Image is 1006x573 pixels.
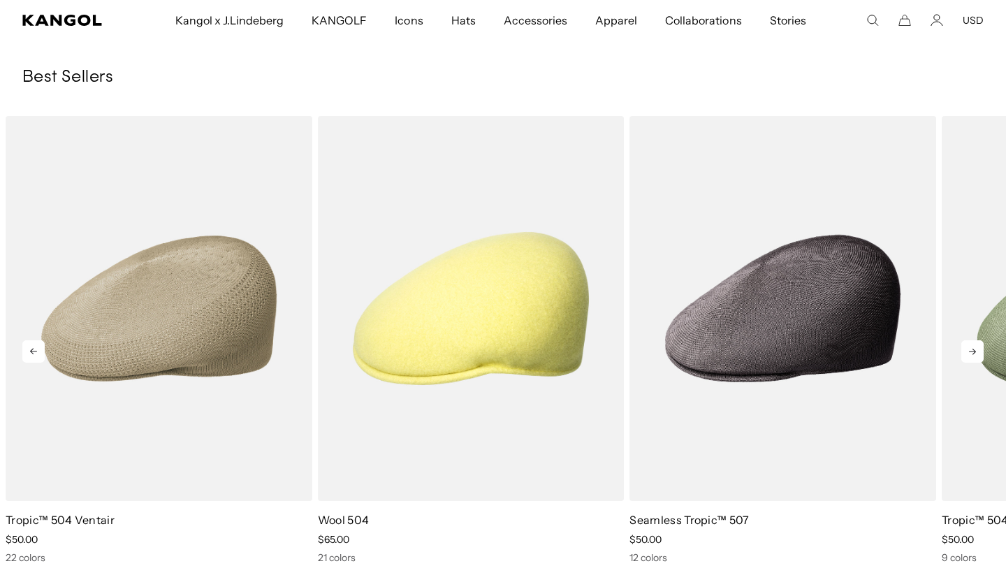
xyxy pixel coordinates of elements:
[318,551,625,564] div: 21 colors
[931,14,943,27] a: Account
[629,551,936,564] div: 12 colors
[898,14,911,27] button: Cart
[6,533,38,546] span: $50.00
[6,513,115,527] a: Tropic™ 504 Ventair
[963,14,984,27] button: USD
[629,533,662,546] span: $50.00
[866,14,879,27] summary: Search here
[942,533,974,546] span: $50.00
[6,116,312,501] img: Tropic™ 504 Ventair
[22,67,984,88] h3: Best Sellers
[312,116,625,564] div: 2 of 10
[629,513,749,527] a: Seamless Tropic™ 507
[629,116,936,501] img: Seamless Tropic™ 507
[22,15,115,26] a: Kangol
[318,116,625,501] img: Wool 504
[318,513,370,527] a: Wool 504
[624,116,936,564] div: 3 of 10
[318,533,349,546] span: $65.00
[6,551,312,564] div: 22 colors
